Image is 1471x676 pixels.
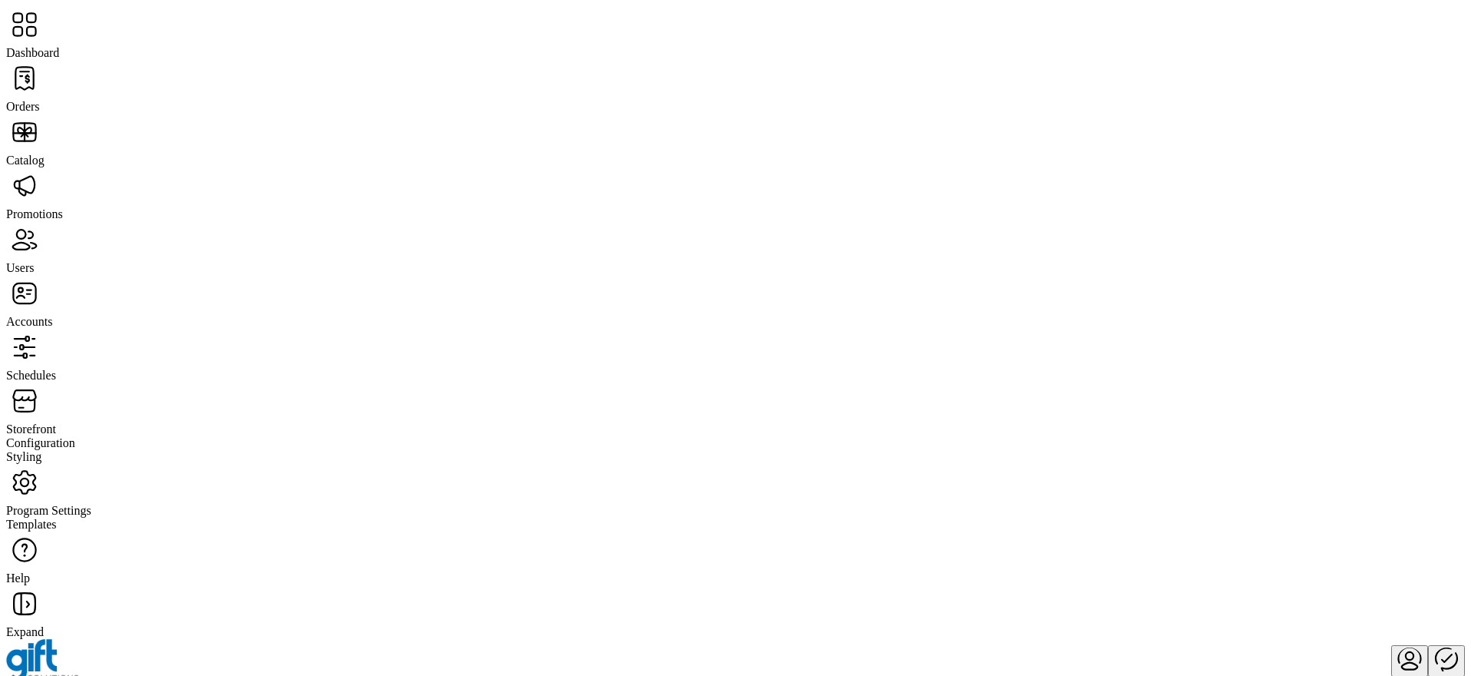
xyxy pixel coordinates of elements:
[6,504,91,517] span: Program Settings
[6,625,44,638] span: Expand
[6,422,56,436] span: Storefront
[6,100,40,113] span: Orders
[6,436,75,449] span: Configuration
[6,261,34,274] span: Users
[6,572,30,585] span: Help
[6,369,56,382] span: Schedules
[6,207,63,220] span: Promotions
[6,46,59,59] span: Dashboard
[6,450,41,463] span: Styling
[6,518,57,531] span: Templates
[6,315,52,328] span: Accounts
[6,154,45,167] span: Catalog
